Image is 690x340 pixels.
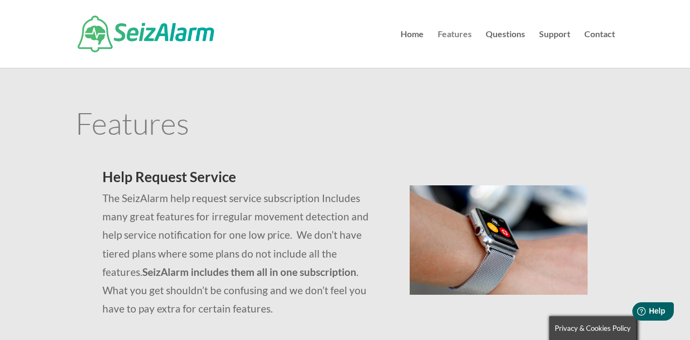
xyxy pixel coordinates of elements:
iframe: Help widget launcher [594,298,678,328]
strong: SeizAlarm includes them all in one subscription [142,266,356,278]
span: Privacy & Cookies Policy [555,324,631,332]
img: SeizAlarm [78,16,214,52]
a: Features [438,30,472,68]
img: seizalarm-on-wrist [410,185,588,295]
a: Questions [486,30,525,68]
a: Home [401,30,424,68]
a: Contact [584,30,615,68]
h1: Features [75,108,615,143]
p: The SeizAlarm help request service subscription Includes many great features for irregular moveme... [102,189,383,318]
a: Support [539,30,570,68]
h2: Help Request Service [102,170,383,189]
